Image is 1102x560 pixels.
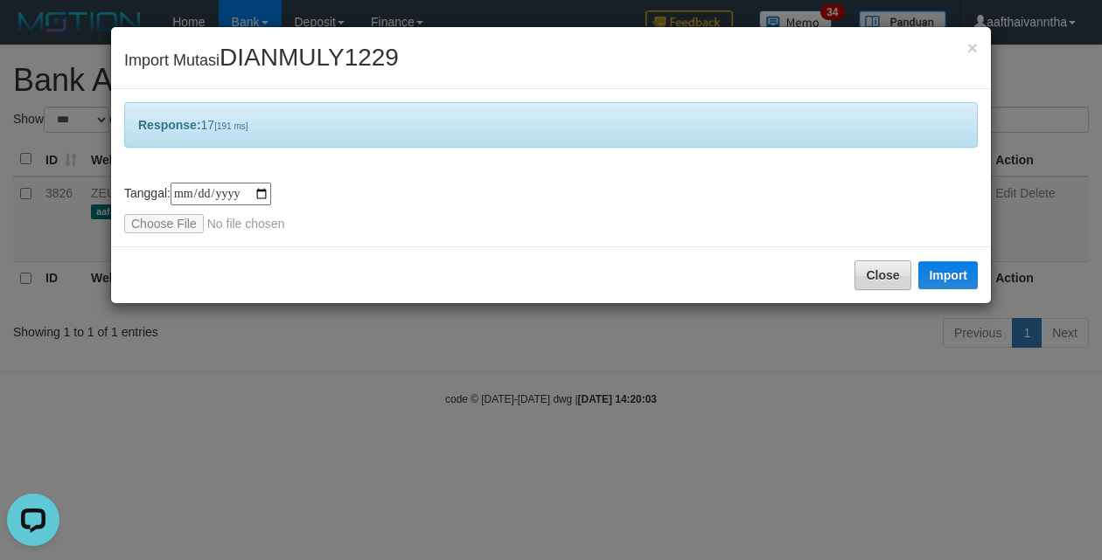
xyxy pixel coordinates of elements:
button: Close [967,38,978,57]
b: Response: [138,118,201,132]
span: [191 ms] [214,121,248,131]
span: × [967,38,978,58]
button: Close [854,260,910,290]
div: 17 [124,102,978,148]
span: DIANMULY1229 [220,44,399,71]
button: Open LiveChat chat widget [7,7,59,59]
span: Import Mutasi [124,52,399,69]
button: Import [918,261,978,289]
div: Tanggal: [124,183,978,233]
